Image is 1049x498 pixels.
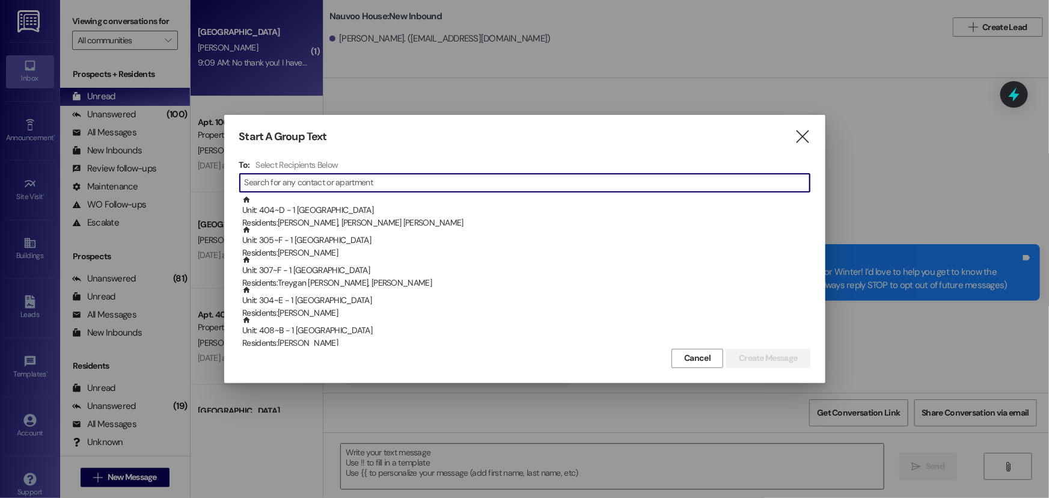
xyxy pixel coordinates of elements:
h4: Select Recipients Below [255,159,338,170]
div: Unit: 404~D - 1 [GEOGRAPHIC_DATA]Residents:[PERSON_NAME], [PERSON_NAME] [PERSON_NAME] [239,195,810,226]
div: Residents: Treygan [PERSON_NAME], [PERSON_NAME] [242,277,810,289]
div: Residents: [PERSON_NAME], [PERSON_NAME] [PERSON_NAME] [242,217,810,229]
div: Unit: 307~F - 1 [GEOGRAPHIC_DATA] [242,256,810,290]
div: Unit: 304~E - 1 [GEOGRAPHIC_DATA]Residents:[PERSON_NAME] [239,286,810,316]
button: Cancel [671,349,723,368]
div: Unit: 408~B - 1 [GEOGRAPHIC_DATA]Residents:[PERSON_NAME] [239,316,810,346]
input: Search for any contact or apartment [245,174,810,191]
button: Create Message [726,349,810,368]
div: Unit: 305~F - 1 [GEOGRAPHIC_DATA]Residents:[PERSON_NAME] [239,226,810,256]
div: Residents: [PERSON_NAME] [242,307,810,319]
i:  [794,131,810,143]
span: Cancel [684,352,711,364]
h3: To: [239,159,250,170]
div: Unit: 404~D - 1 [GEOGRAPHIC_DATA] [242,195,810,230]
div: Residents: [PERSON_NAME] [242,337,810,349]
div: Unit: 304~E - 1 [GEOGRAPHIC_DATA] [242,286,810,320]
h3: Start A Group Text [239,130,327,144]
span: Create Message [739,352,797,364]
div: Unit: 307~F - 1 [GEOGRAPHIC_DATA]Residents:Treygan [PERSON_NAME], [PERSON_NAME] [239,256,810,286]
div: Residents: [PERSON_NAME] [242,247,810,259]
div: Unit: 305~F - 1 [GEOGRAPHIC_DATA] [242,226,810,260]
div: Unit: 408~B - 1 [GEOGRAPHIC_DATA] [242,316,810,350]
